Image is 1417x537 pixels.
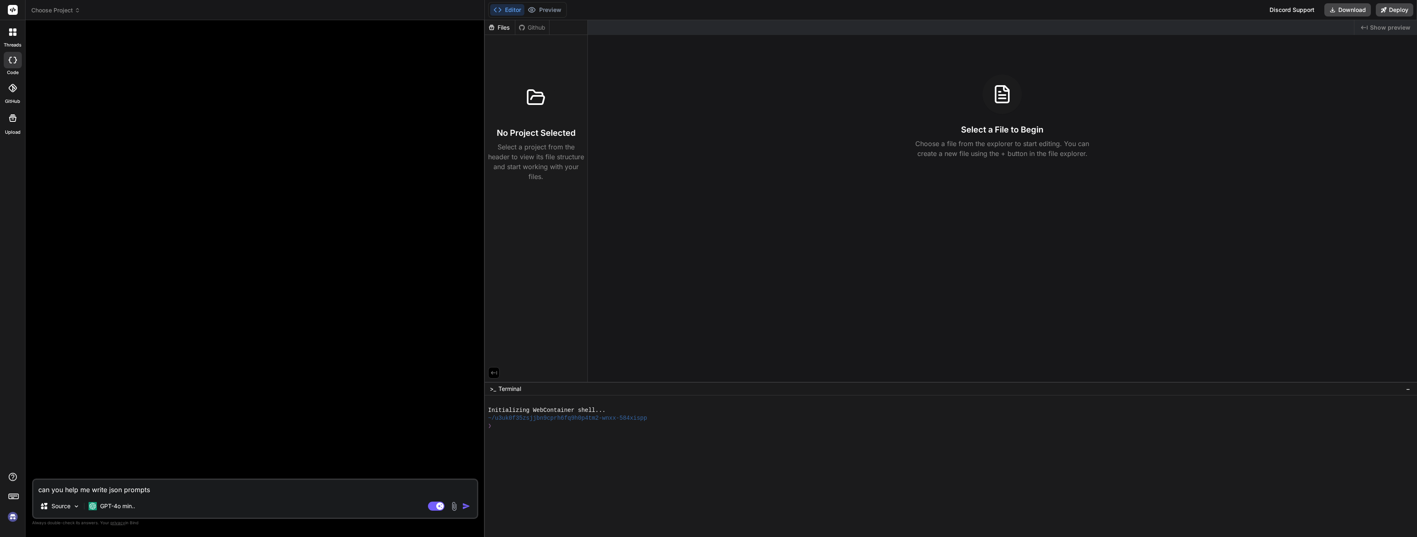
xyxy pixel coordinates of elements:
[4,42,21,49] label: threads
[490,4,524,16] button: Editor
[89,502,97,510] img: GPT-4o mini
[524,4,565,16] button: Preview
[497,127,575,139] h3: No Project Selected
[1265,3,1319,16] div: Discord Support
[100,502,135,510] p: GPT-4o min..
[1406,385,1410,393] span: −
[490,385,496,393] span: >_
[7,69,19,76] label: code
[961,124,1043,135] h3: Select a File to Begin
[485,23,515,32] div: Files
[51,502,70,510] p: Source
[1370,23,1410,32] span: Show preview
[6,510,20,524] img: signin
[515,23,549,32] div: Github
[5,129,21,136] label: Upload
[910,139,1094,158] p: Choose a file from the explorer to start editing. You can create a new file using the + button in...
[488,422,492,430] span: ❯
[1376,3,1413,16] button: Deploy
[1324,3,1371,16] button: Download
[488,142,584,181] p: Select a project from the header to view its file structure and start working with your files.
[32,519,478,527] p: Always double-check its answers. Your in Bind
[73,503,80,510] img: Pick Models
[110,520,125,525] span: privacy
[449,502,459,511] img: attachment
[33,480,477,495] textarea: can you help me write json prompts
[462,502,470,510] img: icon
[488,407,606,414] span: Initializing WebContainer shell...
[5,98,20,105] label: GitHub
[31,6,80,14] span: Choose Project
[1404,382,1412,395] button: −
[498,385,521,393] span: Terminal
[488,414,647,422] span: ~/u3uk0f35zsjjbn9cprh6fq9h0p4tm2-wnxx-584xispp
